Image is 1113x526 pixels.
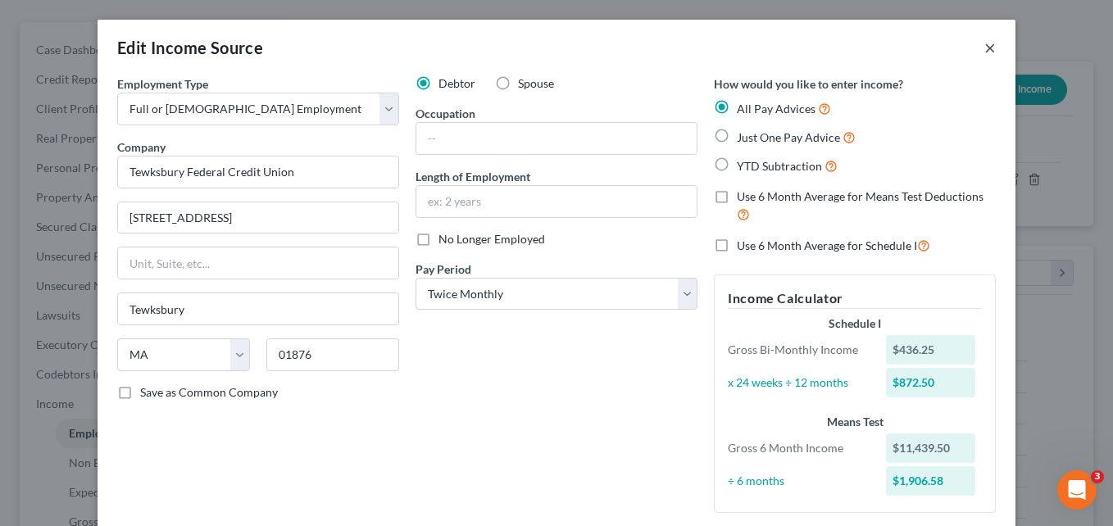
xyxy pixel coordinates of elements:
span: Debtor [438,76,475,90]
div: $11,439.50 [886,433,976,463]
div: x 24 weeks ÷ 12 months [720,374,878,391]
span: Use 6 Month Average for Schedule I [737,238,917,252]
label: Occupation [416,105,475,122]
span: Use 6 Month Average for Means Test Deductions [737,189,984,203]
label: Length of Employment [416,168,530,185]
div: Gross Bi-Monthly Income [720,342,878,358]
span: Employment Type [117,77,208,91]
div: Means Test [728,414,982,430]
input: Enter zip... [266,338,399,371]
div: $872.50 [886,368,976,397]
span: YTD Subtraction [737,159,822,173]
span: No Longer Employed [438,232,545,246]
input: Enter address... [118,202,398,234]
label: How would you like to enter income? [714,75,903,93]
div: $1,906.58 [886,466,976,496]
div: Edit Income Source [117,36,263,59]
span: All Pay Advices [737,102,815,116]
h5: Income Calculator [728,288,982,309]
input: Enter city... [118,293,398,324]
input: ex: 2 years [416,186,697,217]
div: Gross 6 Month Income [720,440,878,456]
span: Just One Pay Advice [737,130,840,144]
div: $436.25 [886,335,976,365]
iframe: Intercom live chat [1057,470,1097,510]
input: Search company by name... [117,156,399,188]
span: 3 [1091,470,1104,483]
div: ÷ 6 months [720,473,878,489]
div: Schedule I [728,315,982,332]
span: Company [117,140,166,154]
span: Save as Common Company [140,385,278,399]
input: -- [416,123,697,154]
input: Unit, Suite, etc... [118,247,398,279]
button: × [984,38,996,57]
span: Spouse [518,76,554,90]
span: Pay Period [416,262,471,276]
